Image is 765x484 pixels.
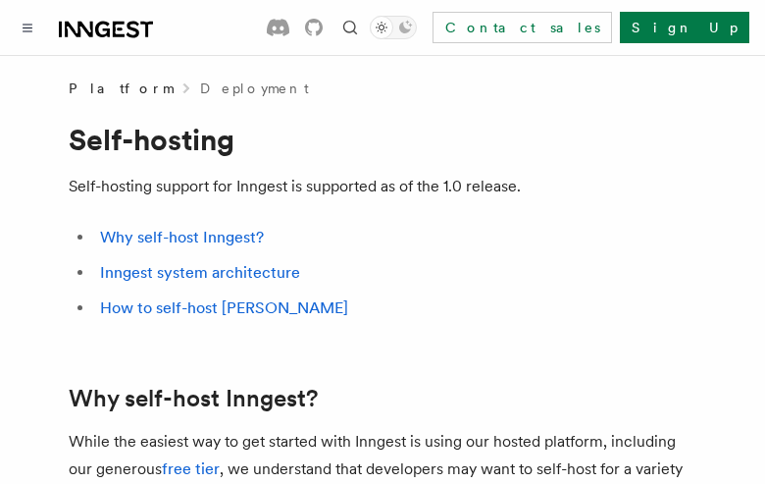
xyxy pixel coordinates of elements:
[100,263,300,282] a: Inngest system architecture
[69,122,696,157] h1: Self-hosting
[100,298,348,317] a: How to self-host [PERSON_NAME]
[200,79,309,98] a: Deployment
[69,385,318,412] a: Why self-host Inngest?
[69,173,696,200] p: Self-hosting support for Inngest is supported as of the 1.0 release.
[338,16,362,39] button: Find something...
[100,228,264,246] a: Why self-host Inngest?
[162,459,220,478] a: free tier
[16,16,39,39] button: Toggle navigation
[620,12,749,43] a: Sign Up
[370,16,417,39] button: Toggle dark mode
[433,12,612,43] a: Contact sales
[69,79,173,98] span: Platform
